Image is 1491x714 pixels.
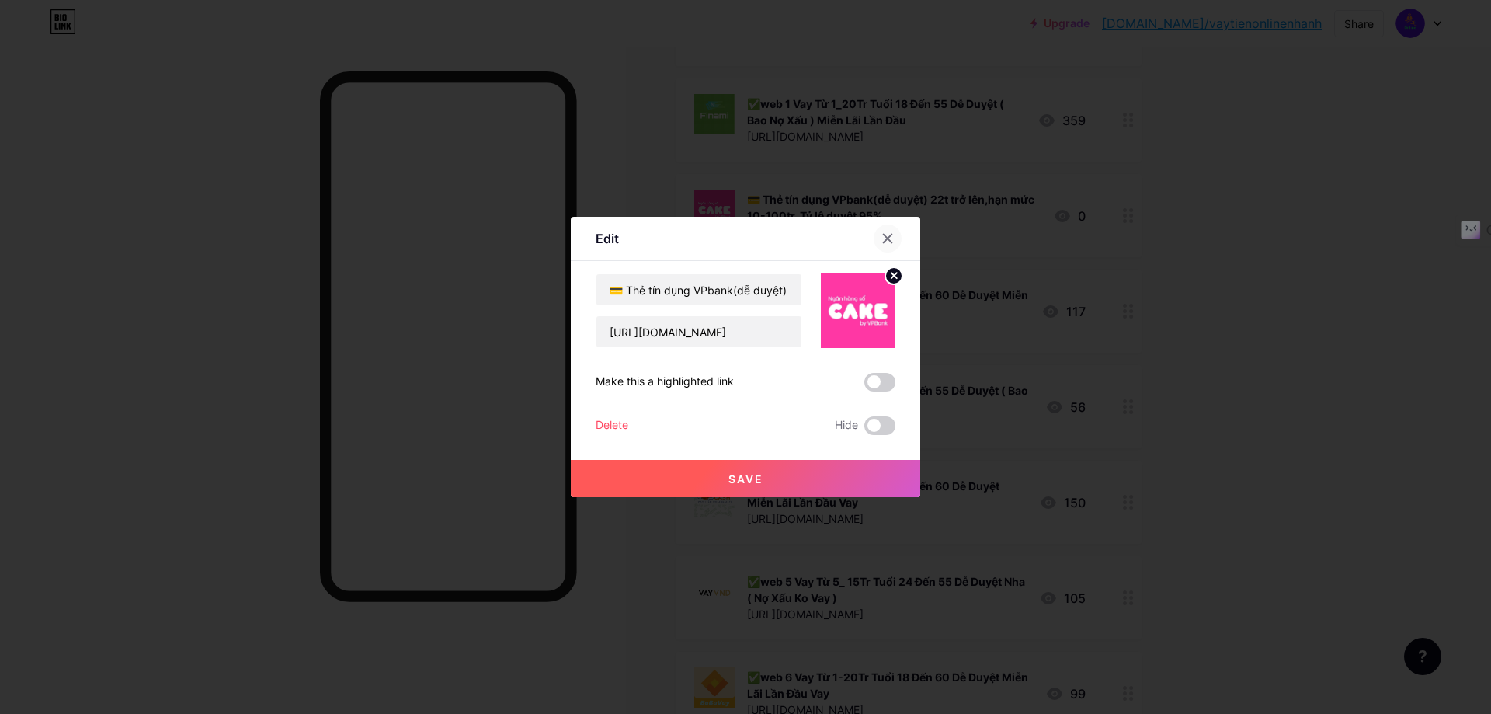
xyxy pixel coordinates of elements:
div: Delete [596,416,628,435]
button: Save [571,460,920,497]
div: Make this a highlighted link [596,373,734,392]
img: link_thumbnail [821,273,895,348]
div: Edit [596,229,619,248]
span: Hide [835,416,858,435]
input: URL [596,316,801,347]
span: Save [728,472,763,486]
input: Title [596,274,801,305]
